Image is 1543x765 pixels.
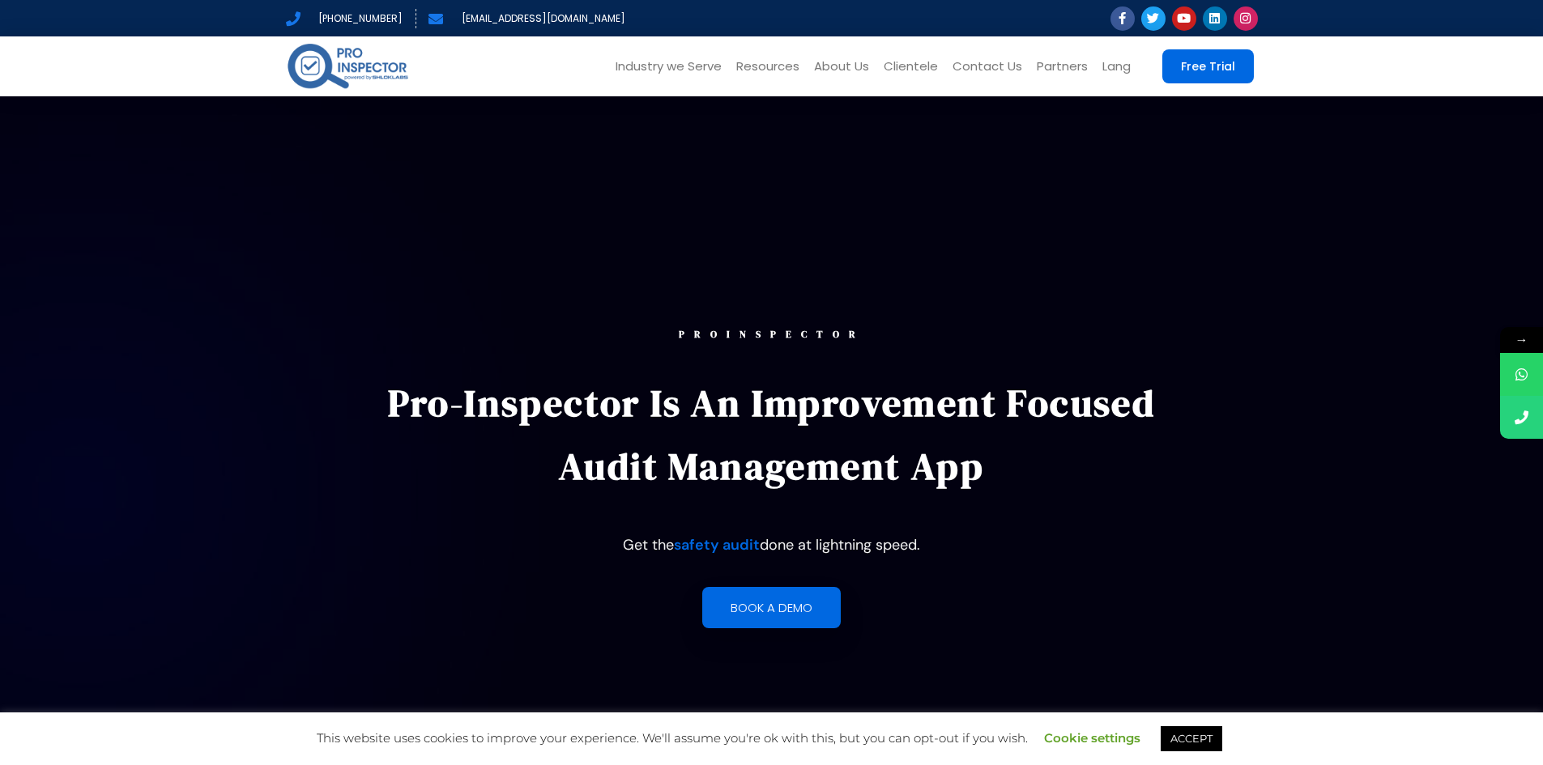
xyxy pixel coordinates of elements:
[608,36,729,96] a: Industry we Serve
[435,36,1138,96] nav: Menu
[364,329,1179,339] div: PROINSPECTOR
[317,730,1226,746] span: This website uses cookies to improve your experience. We'll assume you're ok with this, but you c...
[1044,730,1140,746] a: Cookie settings
[702,587,841,628] a: Book a demo
[428,9,625,28] a: [EMAIL_ADDRESS][DOMAIN_NAME]
[458,9,625,28] span: [EMAIL_ADDRESS][DOMAIN_NAME]
[1029,36,1095,96] a: Partners
[729,36,807,96] a: Resources
[1500,327,1543,353] span: →
[876,36,945,96] a: Clientele
[364,530,1179,559] p: Get the done at lightning speed.
[1161,726,1222,751] a: ACCEPT
[364,372,1179,498] p: Pro-Inspector is an improvement focused audit management app
[314,9,403,28] span: [PHONE_NUMBER]
[1181,61,1235,72] span: Free Trial
[1095,36,1138,96] a: Lang
[674,535,760,555] a: safety audit
[1162,49,1254,83] a: Free Trial
[731,601,812,614] span: Book a demo
[807,36,876,96] a: About Us
[286,40,410,91] img: pro-inspector-logo
[945,36,1029,96] a: Contact Us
